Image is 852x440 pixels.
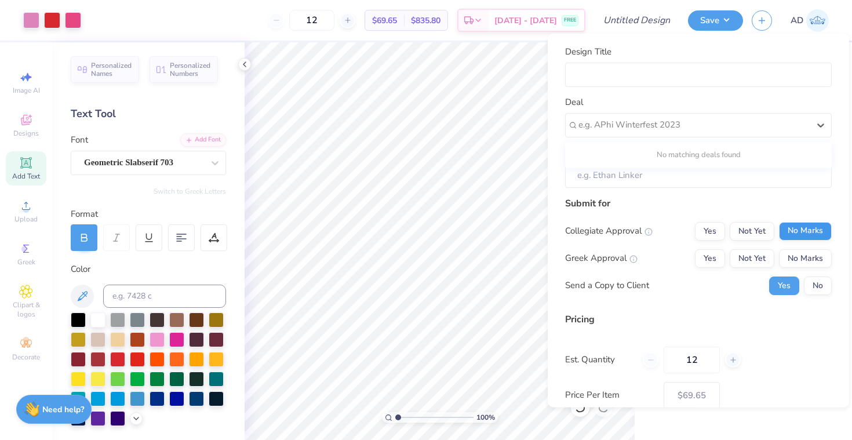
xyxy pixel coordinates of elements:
[664,346,720,373] input: – –
[804,276,832,294] button: No
[565,224,653,238] div: Collegiate Approval
[13,86,40,95] span: Image AI
[565,252,638,265] div: Greek Approval
[806,9,829,32] img: Aliza Didarali
[565,163,832,188] input: e.g. Ethan Linker
[695,249,725,267] button: Yes
[71,263,226,276] div: Color
[565,144,832,165] div: No matching deals found
[12,352,40,362] span: Decorate
[791,9,829,32] a: AD
[476,412,495,423] span: 100 %
[565,45,611,59] label: Design Title
[71,208,227,221] div: Format
[14,214,38,224] span: Upload
[494,14,557,27] span: [DATE] - [DATE]
[411,14,440,27] span: $835.80
[170,61,211,78] span: Personalized Numbers
[17,257,35,267] span: Greek
[289,10,334,31] input: – –
[688,10,743,31] button: Save
[565,96,583,109] label: Deal
[565,388,655,402] label: Price Per Item
[769,276,799,294] button: Yes
[779,221,832,240] button: No Marks
[71,106,226,122] div: Text Tool
[42,404,84,415] strong: Need help?
[791,14,803,27] span: AD
[730,221,774,240] button: Not Yet
[91,61,132,78] span: Personalized Names
[372,14,397,27] span: $69.65
[730,249,774,267] button: Not Yet
[180,133,226,147] div: Add Font
[779,249,832,267] button: No Marks
[154,187,226,196] button: Switch to Greek Letters
[12,172,40,181] span: Add Text
[71,133,88,147] label: Font
[103,285,226,308] input: e.g. 7428 c
[695,221,725,240] button: Yes
[565,279,649,292] div: Send a Copy to Client
[594,9,679,32] input: Untitled Design
[565,312,832,326] div: Pricing
[13,129,39,138] span: Designs
[565,353,634,366] label: Est. Quantity
[565,196,832,210] div: Submit for
[564,16,576,24] span: FREE
[6,300,46,319] span: Clipart & logos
